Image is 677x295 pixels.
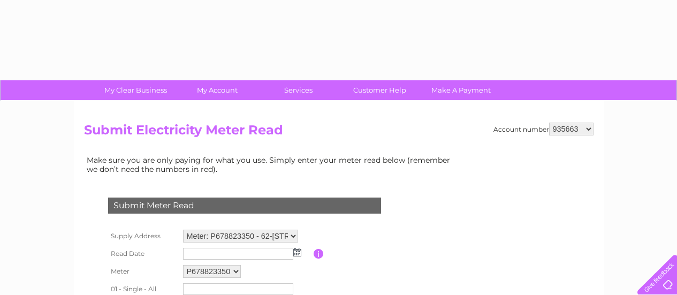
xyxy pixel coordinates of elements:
div: Submit Meter Read [108,198,381,214]
th: Supply Address [105,227,180,245]
th: Read Date [105,245,180,262]
h2: Submit Electricity Meter Read [84,123,594,143]
div: Account number [493,123,594,135]
td: Make sure you are only paying for what you use. Simply enter your meter read below (remember we d... [84,153,459,176]
a: Services [254,80,343,100]
th: Meter [105,262,180,281]
input: Information [314,249,324,259]
a: My Clear Business [92,80,180,100]
a: My Account [173,80,261,100]
img: ... [293,248,301,256]
a: Make A Payment [417,80,505,100]
a: Customer Help [336,80,424,100]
